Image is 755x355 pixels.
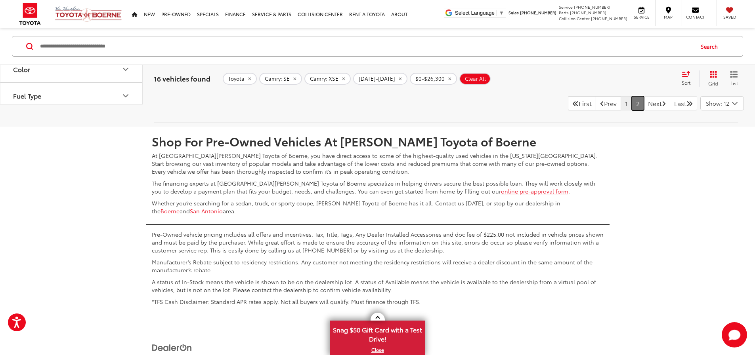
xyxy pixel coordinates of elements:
span: Select Language [455,10,495,16]
button: remove 0-26300 [410,72,457,84]
a: San Antonio [190,207,223,215]
span: [PHONE_NUMBER] [591,15,627,21]
span: Sort [682,79,690,86]
span: [PHONE_NUMBER] [520,9,556,15]
i: Next Page [662,100,666,106]
span: Sales [508,9,519,15]
a: 1 [621,96,632,110]
a: NextNext Page [644,96,670,110]
i: First Page [572,100,579,106]
p: Whether you’re searching for a sedan, truck, or sporty coupe, [PERSON_NAME] Toyota of Boerne has ... [152,199,604,215]
span: Contact [686,14,705,20]
p: At [GEOGRAPHIC_DATA][PERSON_NAME] Toyota of Boerne, you have direct access to some of the highest... [152,152,604,175]
span: Service [559,4,573,10]
a: Boerne [161,207,180,215]
span: Saved [721,14,738,20]
span: [DATE]-[DATE] [359,75,395,82]
span: Clear All [465,75,486,82]
a: online pre-approval form [501,187,568,195]
span: Camry: XSE [310,75,338,82]
span: Toyota [228,75,245,82]
span: Collision Center [559,15,590,21]
input: Search by Make, Model, or Keyword [39,37,693,56]
div: Color [13,65,30,73]
p: The financing experts at [GEOGRAPHIC_DATA][PERSON_NAME] Toyota of Boerne specialize in helping dr... [152,179,604,195]
a: Previous PagePrev [596,96,621,110]
p: Manufacturer’s Rebate subject to residency restrictions. Any customer not meeting the residency r... [152,258,604,274]
span: Camry: SE [265,75,290,82]
h2: Shop For Pre-Owned Vehicles At [PERSON_NAME] Toyota of Boerne [152,135,604,148]
span: [PHONE_NUMBER] [574,4,610,10]
button: Fuel TypeFuel Type [0,83,143,108]
button: Select sort value [678,70,699,86]
button: Search [693,36,729,56]
span: Show: 12 [706,99,729,107]
button: remove 2018-2024 [353,72,407,84]
a: 2 [632,96,644,110]
p: *TFS Cash Disclaimer: Standard APR rates apply. Not all buyers will qualify. Must finance through... [152,298,604,306]
button: Toggle Chat Window [722,322,747,347]
span: ▼ [499,10,504,16]
span: Snag $50 Gift Card with a Test Drive! [331,321,424,346]
a: First PageFirst [568,96,596,110]
span: List [730,79,738,86]
img: Vic Vaughan Toyota of Boerne [55,6,122,22]
a: LastLast Page [670,96,697,110]
div: Fuel Type [121,91,130,101]
i: Previous Page [600,100,604,106]
i: Last Page [686,100,693,106]
div: Fuel Type [13,92,41,99]
img: DealerOn [152,344,192,352]
svg: Start Chat [722,322,747,347]
button: Select number of vehicles per page [700,96,744,110]
div: Color [121,65,130,74]
span: ​ [497,10,497,16]
span: 16 vehicles found [154,73,210,83]
span: Grid [708,80,718,86]
button: remove Camry: SE [259,72,302,84]
span: Parts [559,9,569,15]
p: Pre-Owned vehicle pricing includes all offers and incentives. Tax, Title, Tags, Any Dealer Instal... [152,230,604,254]
span: Map [659,14,677,20]
button: ColorColor [0,56,143,82]
button: remove Camry: XSE [304,72,351,84]
p: A status of In-Stock means the vehicle is shown to be on the dealership lot. A status of Availabl... [152,278,604,294]
button: remove Toyota [223,72,257,84]
button: Clear All [459,72,491,84]
span: $0-$26,300 [415,75,445,82]
button: List View [724,70,744,86]
a: DealerOn [152,343,192,351]
span: Service [633,14,650,20]
button: Grid View [699,70,724,86]
a: Select Language​ [455,10,504,16]
span: [PHONE_NUMBER] [570,9,606,15]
